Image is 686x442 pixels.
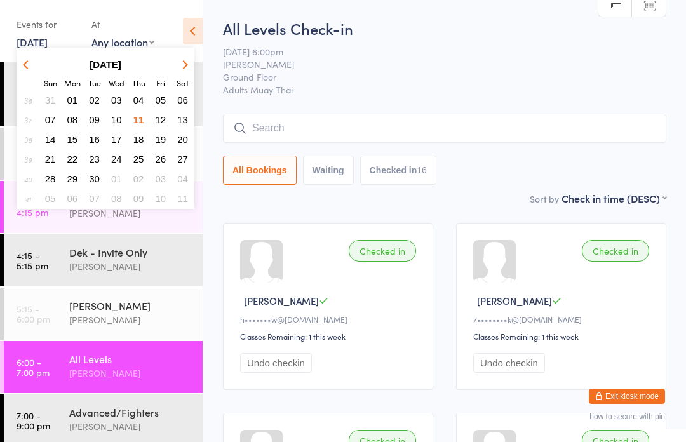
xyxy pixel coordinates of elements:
time: 6:00 - 7:00 pm [17,357,50,377]
button: Checked in16 [360,156,436,185]
button: 03 [151,170,171,187]
span: 24 [111,154,122,164]
button: 22 [63,151,83,168]
span: 27 [177,154,188,164]
button: 09 [129,190,149,207]
h2: All Levels Check-in [223,18,666,39]
small: Friday [156,77,165,88]
span: 06 [67,193,78,204]
span: 11 [177,193,188,204]
button: 21 [41,151,60,168]
strong: [DATE] [90,59,121,70]
span: Adults Muay Thai [223,83,666,96]
button: 17 [107,131,126,148]
button: 20 [173,131,192,148]
a: 5:15 -6:00 pm[PERSON_NAME][PERSON_NAME] [4,288,203,340]
button: 07 [84,190,104,207]
em: 36 [24,95,32,105]
span: 04 [177,173,188,184]
div: Classes Remaining: 1 this week [240,331,420,342]
small: Thursday [132,77,145,88]
div: [PERSON_NAME] [69,419,192,434]
button: 12 [151,111,171,128]
span: 08 [111,193,122,204]
button: 10 [107,111,126,128]
button: Exit kiosk mode [589,389,665,404]
div: [PERSON_NAME] [69,259,192,274]
button: Undo checkin [473,353,545,373]
button: 09 [84,111,104,128]
label: Sort by [530,192,559,205]
span: 04 [133,95,144,105]
button: 08 [107,190,126,207]
button: 05 [41,190,60,207]
button: 29 [63,170,83,187]
button: Waiting [303,156,354,185]
span: 03 [156,173,166,184]
button: 07 [41,111,60,128]
button: 02 [129,170,149,187]
span: 23 [89,154,100,164]
time: 7:00 - 9:00 pm [17,410,50,431]
button: Undo checkin [240,353,312,373]
a: 12:00 -12:45 pm[PERSON_NAME][PERSON_NAME] [4,128,203,180]
button: 05 [151,91,171,109]
button: 11 [173,190,192,207]
div: [PERSON_NAME] [69,206,192,220]
div: [PERSON_NAME] [69,312,192,327]
span: 02 [133,173,144,184]
small: Monday [64,77,81,88]
span: 22 [67,154,78,164]
button: 11 [129,111,149,128]
span: 02 [89,95,100,105]
div: h•••••••w@[DOMAIN_NAME] [240,314,420,325]
div: Checked in [349,240,416,262]
a: 9:30 -10:30 amAll Levels - Sparring/Clinch[PERSON_NAME] [4,62,203,126]
span: 25 [133,154,144,164]
em: 37 [24,115,32,125]
button: 31 [41,91,60,109]
div: All Levels [69,352,192,366]
button: 04 [129,91,149,109]
div: 16 [417,165,427,175]
button: 06 [173,91,192,109]
a: [DATE] [17,35,48,49]
button: 06 [63,190,83,207]
em: 39 [24,154,32,164]
a: 4:15 -5:15 pmDek - Invite Only[PERSON_NAME] [4,234,203,286]
span: 18 [133,134,144,145]
div: Advanced/Fighters [69,405,192,419]
button: 01 [63,91,83,109]
time: 3:45 - 4:15 pm [17,197,48,217]
span: 29 [67,173,78,184]
button: 13 [173,111,192,128]
span: 06 [177,95,188,105]
button: 26 [151,151,171,168]
span: 19 [156,134,166,145]
span: Ground Floor [223,70,647,83]
span: 28 [45,173,56,184]
span: 05 [45,193,56,204]
span: 15 [67,134,78,145]
button: 02 [84,91,104,109]
em: 40 [24,174,32,184]
span: 21 [45,154,56,164]
div: Classes Remaining: 1 this week [473,331,653,342]
button: 19 [151,131,171,148]
button: 14 [41,131,60,148]
small: Saturday [177,77,189,88]
span: 11 [133,114,144,125]
button: 16 [84,131,104,148]
small: Sunday [44,77,57,88]
a: 3:45 -4:15 pmDek Noi[PERSON_NAME] [4,181,203,233]
span: 07 [45,114,56,125]
span: 09 [133,193,144,204]
button: 04 [173,170,192,187]
span: [DATE] 6:00pm [223,45,647,58]
span: 09 [89,114,100,125]
span: 16 [89,134,100,145]
span: 20 [177,134,188,145]
button: 28 [41,170,60,187]
span: [PERSON_NAME] [223,58,647,70]
div: Any location [91,35,154,49]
